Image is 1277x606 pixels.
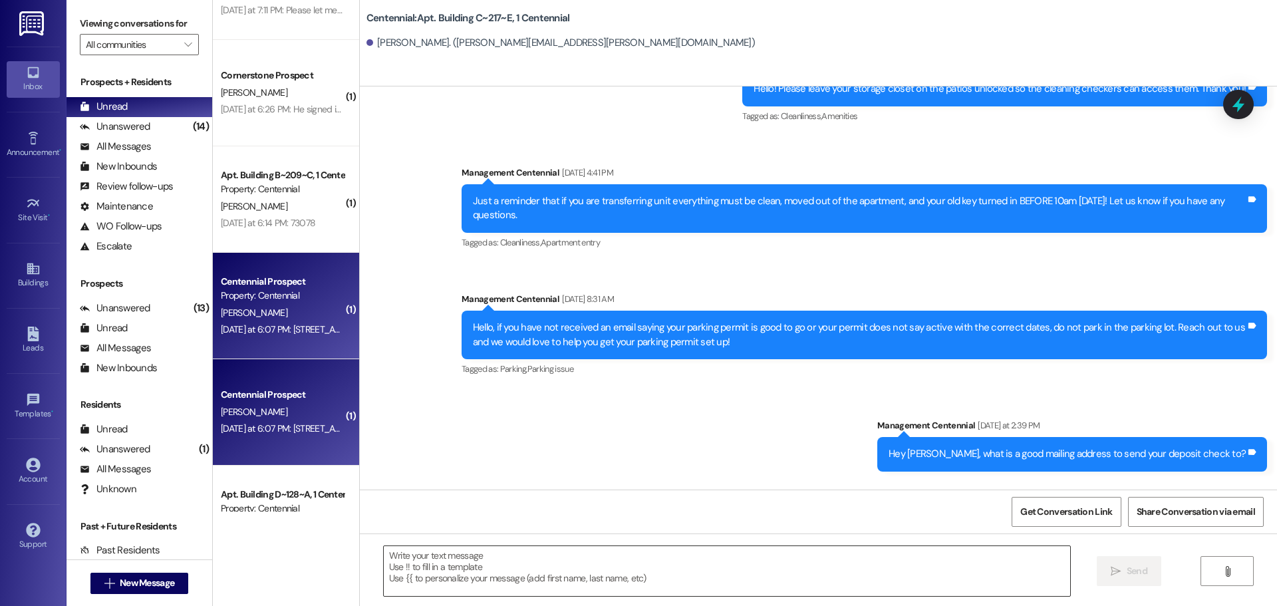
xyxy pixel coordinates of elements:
[1097,556,1161,586] button: Send
[80,462,151,476] div: All Messages
[366,36,755,50] div: [PERSON_NAME]. ([PERSON_NAME][EMAIL_ADDRESS][PERSON_NAME][DOMAIN_NAME])
[559,166,613,180] div: [DATE] 4:41 PM
[1020,505,1112,519] span: Get Conversation Link
[80,180,173,194] div: Review follow-ups
[473,194,1246,223] div: Just a reminder that if you are transferring unit everything must be clean, moved out of the apar...
[7,454,60,490] a: Account
[190,116,212,137] div: (14)
[541,237,600,248] span: Apartment entry
[221,388,344,402] div: Centennial Prospect
[80,361,157,375] div: New Inbounds
[877,418,1267,437] div: Management Centennial
[196,439,212,460] div: (1)
[221,406,287,418] span: [PERSON_NAME]
[500,237,541,248] span: Cleanliness ,
[7,257,60,293] a: Buildings
[221,86,287,98] span: [PERSON_NAME]
[184,39,192,50] i: 
[67,520,212,533] div: Past + Future Residents
[221,275,344,289] div: Centennial Prospect
[974,418,1040,432] div: [DATE] at 2:39 PM
[80,120,150,134] div: Unanswered
[221,200,287,212] span: [PERSON_NAME]
[48,211,50,220] span: •
[67,398,212,412] div: Residents
[67,277,212,291] div: Prospects
[90,573,189,594] button: New Message
[462,166,1267,184] div: Management Centennial
[221,168,344,182] div: Apt. Building B~209~C, 1 Centennial
[221,323,460,335] div: [DATE] at 6:07 PM: [STREET_ADDRESS][DEMOGRAPHIC_DATA]
[221,4,440,16] div: [DATE] at 7:11 PM: Please let me know if you need anything
[1111,566,1121,577] i: 
[221,289,344,303] div: Property: Centennial
[1137,505,1255,519] span: Share Conversation via email
[19,11,47,36] img: ResiDesk Logo
[1127,564,1147,578] span: Send
[80,422,128,436] div: Unread
[80,13,199,34] label: Viewing conversations for
[221,103,574,115] div: [DATE] at 6:26 PM: He signed it and it keeps taking him back to the beginning and refreshing
[190,298,212,319] div: (13)
[221,182,344,196] div: Property: Centennial
[221,422,460,434] div: [DATE] at 6:07 PM: [STREET_ADDRESS][DEMOGRAPHIC_DATA]
[80,140,151,154] div: All Messages
[500,363,527,375] span: Parking ,
[781,110,821,122] span: Cleanliness ,
[527,363,574,375] span: Parking issue
[221,69,344,82] div: Cornerstone Prospect
[80,301,150,315] div: Unanswered
[7,519,60,555] a: Support
[462,233,1267,252] div: Tagged as:
[51,407,53,416] span: •
[754,82,1246,96] div: Hello! Please leave your storage closet on the patios unlocked so the cleaning checkers can acces...
[104,578,114,589] i: 
[559,292,614,306] div: [DATE] 8:31 AM
[80,321,128,335] div: Unread
[473,321,1246,349] div: Hello, if you have not received an email saying your parking permit is good to go or your permit ...
[221,217,315,229] div: [DATE] at 6:14 PM: 73078
[80,200,153,214] div: Maintenance
[1222,566,1232,577] i: 
[86,34,178,55] input: All communities
[80,220,162,233] div: WO Follow-ups
[80,482,136,496] div: Unknown
[462,292,1267,311] div: Management Centennial
[80,543,160,557] div: Past Residents
[7,61,60,97] a: Inbox
[80,442,150,456] div: Unanswered
[7,388,60,424] a: Templates •
[80,160,157,174] div: New Inbounds
[80,239,132,253] div: Escalate
[120,576,174,590] span: New Message
[366,11,570,25] b: Centennial: Apt. Building C~217~E, 1 Centennial
[821,110,857,122] span: Amenities
[221,502,344,516] div: Property: Centennial
[221,307,287,319] span: [PERSON_NAME]
[80,100,128,114] div: Unread
[59,146,61,155] span: •
[462,359,1267,379] div: Tagged as:
[1012,497,1121,527] button: Get Conversation Link
[80,341,151,355] div: All Messages
[67,75,212,89] div: Prospects + Residents
[889,447,1246,461] div: Hey [PERSON_NAME], what is a good mailing address to send your deposit check to?
[1128,497,1264,527] button: Share Conversation via email
[7,192,60,228] a: Site Visit •
[221,488,344,502] div: Apt. Building D~128~A, 1 Centennial
[742,106,1267,126] div: Tagged as:
[7,323,60,359] a: Leads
